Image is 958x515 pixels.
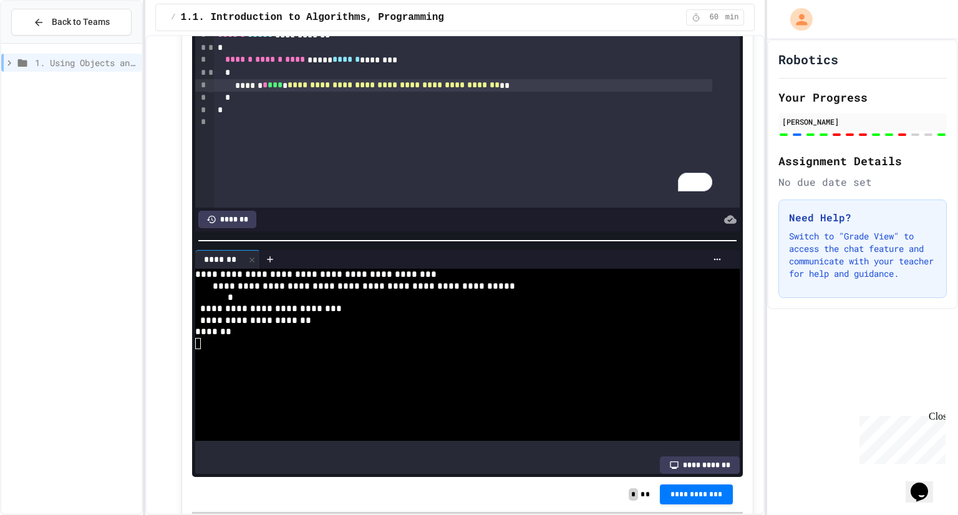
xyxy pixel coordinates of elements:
[35,56,137,69] span: 1. Using Objects and Methods
[5,5,86,79] div: Chat with us now!Close
[52,16,110,29] span: Back to Teams
[789,210,936,225] h3: Need Help?
[778,152,947,170] h2: Assignment Details
[778,89,947,106] h2: Your Progress
[214,26,740,208] div: To enrich screen reader interactions, please activate Accessibility in Grammarly extension settings
[778,51,838,68] h1: Robotics
[180,10,534,25] span: 1.1. Introduction to Algorithms, Programming, and Compilers
[725,12,739,22] span: min
[171,12,175,22] span: /
[778,175,947,190] div: No due date set
[789,230,936,280] p: Switch to "Grade View" to access the chat feature and communicate with your teacher for help and ...
[777,5,816,34] div: My Account
[704,12,724,22] span: 60
[854,411,946,464] iframe: chat widget
[906,465,946,503] iframe: chat widget
[11,9,132,36] button: Back to Teams
[782,116,943,127] div: [PERSON_NAME]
